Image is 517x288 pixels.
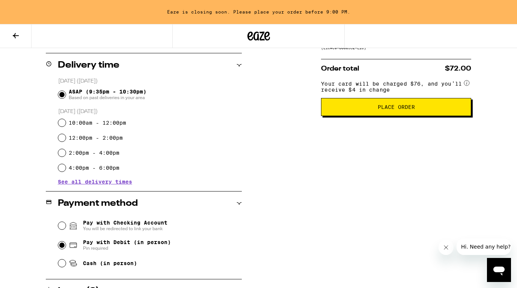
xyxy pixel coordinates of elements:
label: 12:00pm - 2:00pm [69,135,123,141]
span: $72.00 [445,65,471,72]
button: Place Order [321,98,471,116]
label: 2:00pm - 4:00pm [69,150,119,156]
span: Your card will be charged $76, and you’ll receive $4 in change [321,78,462,93]
iframe: Close message [439,240,454,255]
h2: Delivery time [58,61,119,70]
p: [DATE] ([DATE]) [58,108,242,115]
label: 4:00pm - 6:00pm [69,165,119,171]
span: Cash (in person) [83,260,137,266]
span: You will be redirected to link your bank [83,226,167,232]
button: See all delivery times [58,179,132,184]
iframe: Button to launch messaging window [487,258,511,282]
span: Pay with Debit (in person) [83,239,171,245]
span: ASAP (9:35pm - 10:30pm) [69,89,146,101]
iframe: Message from company [457,238,511,255]
span: Place Order [378,104,415,110]
h2: Payment method [58,199,138,208]
span: Order total [321,65,359,72]
span: Pin required [83,245,171,251]
span: Pay with Checking Account [83,220,167,232]
span: Based on past deliveries in your area [69,95,146,101]
p: [DATE] ([DATE]) [58,78,242,85]
label: 10:00am - 12:00pm [69,120,126,126]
